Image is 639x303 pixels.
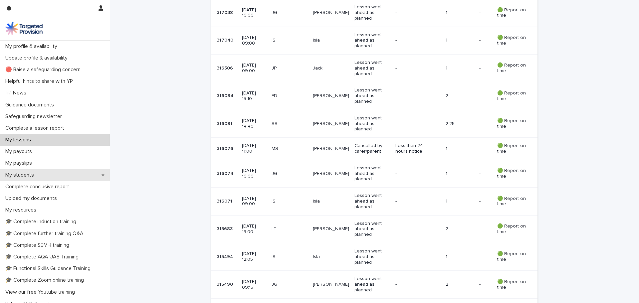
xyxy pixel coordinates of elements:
[446,38,474,43] p: 1
[395,10,432,16] p: -
[497,168,527,179] p: 🟢 Report on time
[272,38,308,43] p: IS
[354,32,390,49] p: Lesson went ahead as planned
[313,93,349,99] p: [PERSON_NAME]
[3,55,73,61] p: Update profile & availability
[354,115,390,132] p: Lesson went ahead as planned
[3,289,80,295] p: View our free Youtube training
[395,226,432,232] p: -
[272,146,308,152] p: MS
[395,282,432,287] p: -
[272,10,308,16] p: JG
[3,113,67,120] p: Safeguarding newsletter
[242,7,266,19] p: [DATE] 10:00
[497,63,527,74] p: 🟢 Report on time
[3,67,86,73] p: 🔴 Raise a safeguarding concern
[497,279,527,290] p: 🟢 Report on time
[479,197,482,204] p: -
[313,199,349,204] p: Isla
[3,242,75,248] p: 🎓 Complete SEMH training
[313,121,349,127] p: [PERSON_NAME]
[395,254,432,260] p: -
[497,224,527,235] p: 🟢 Report on time
[446,121,474,127] p: 2.25
[313,66,349,71] p: Jack
[211,188,537,215] tr: 316071316071 [DATE] 09:00ISIslaLesson went ahead as planned-1-- 🟢 Report on time
[354,221,390,237] p: Lesson went ahead as planned
[354,143,390,154] p: Cancelled by carer/parent
[354,165,390,182] p: Lesson went ahead as planned
[3,43,63,50] p: My profile & availability
[497,143,527,154] p: 🟢 Report on time
[242,35,266,46] p: [DATE] 09:00
[217,225,234,232] p: 315683
[272,171,308,177] p: JG
[395,199,432,204] p: -
[3,125,70,131] p: Complete a lesson report
[272,199,308,204] p: IS
[211,215,537,243] tr: 315683315683 [DATE] 13:00LT[PERSON_NAME]Lesson went ahead as planned-2-- 🟢 Report on time
[395,171,432,177] p: -
[313,226,349,232] p: [PERSON_NAME]
[242,279,266,290] p: [DATE] 09:15
[446,282,474,287] p: 2
[446,171,474,177] p: 1
[313,38,349,43] p: Isla
[211,82,537,110] tr: 316084316084 [DATE] 15:10FD[PERSON_NAME]Lesson went ahead as planned-2-- 🟢 Report on time
[211,160,537,187] tr: 316074316074 [DATE] 10:00JG[PERSON_NAME]Lesson went ahead as planned-1-- 🟢 Report on time
[217,9,234,16] p: 317038
[3,230,89,237] p: 🎓 Complete further training Q&A
[354,193,390,210] p: Lesson went ahead as planned
[479,92,482,99] p: -
[217,197,234,204] p: 316071
[395,38,432,43] p: -
[272,254,308,260] p: IS
[3,219,82,225] p: 🎓 Complete induction training
[242,224,266,235] p: [DATE] 13:00
[497,90,527,102] p: 🟢 Report on time
[217,64,234,71] p: 316506
[217,145,235,152] p: 316076
[242,196,266,207] p: [DATE] 09:00
[313,171,349,177] p: [PERSON_NAME]
[242,63,266,74] p: [DATE] 09:00
[479,253,482,260] p: -
[446,254,474,260] p: 1
[313,146,349,152] p: [PERSON_NAME]
[313,282,349,287] p: [PERSON_NAME]
[242,143,266,154] p: [DATE] 11:00
[446,93,474,99] p: 2
[497,35,527,46] p: 🟢 Report on time
[3,207,42,213] p: My resources
[272,282,308,287] p: JG
[479,170,482,177] p: -
[3,137,36,143] p: My lessons
[242,251,266,262] p: [DATE] 12:05
[497,7,527,19] p: 🟢 Report on time
[3,78,78,84] p: Helpful hints to share with YP
[479,280,482,287] p: -
[217,280,234,287] p: 315490
[211,55,537,82] tr: 316506316506 [DATE] 09:00JPJackLesson went ahead as planned-1-- 🟢 Report on time
[446,66,474,71] p: 1
[354,276,390,293] p: Lesson went ahead as planned
[395,93,432,99] p: -
[446,199,474,204] p: 1
[479,145,482,152] p: -
[479,120,482,127] p: -
[272,66,308,71] p: JP
[3,195,62,202] p: Upload my documents
[217,36,235,43] p: 317040
[3,102,59,108] p: Guidance documents
[211,110,537,137] tr: 316081316081 [DATE] 14:40SS[PERSON_NAME]Lesson went ahead as planned-2.25-- 🟢 Report on time
[479,225,482,232] p: -
[395,121,432,127] p: -
[217,253,234,260] p: 315494
[479,9,482,16] p: -
[446,10,474,16] p: 1
[211,27,537,54] tr: 317040317040 [DATE] 09:00ISIslaLesson went ahead as planned-1-- 🟢 Report on time
[217,92,235,99] p: 316084
[272,226,308,232] p: LT
[3,277,89,283] p: 🎓 Complete Zoom online training
[211,243,537,270] tr: 315494315494 [DATE] 12:05ISIslaLesson went ahead as planned-1-- 🟢 Report on time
